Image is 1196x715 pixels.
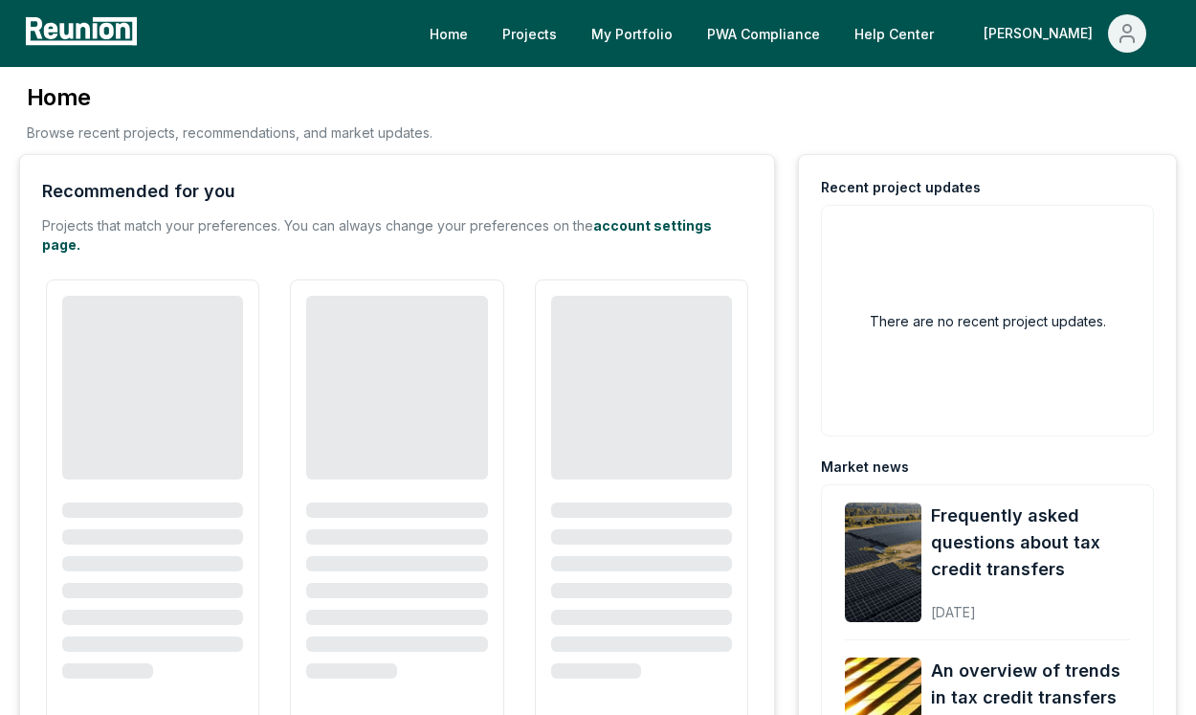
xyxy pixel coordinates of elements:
a: Projects [487,14,572,53]
div: Recommended for you [42,178,235,205]
span: Projects that match your preferences. You can always change your preferences on the [42,217,593,234]
a: PWA Compliance [692,14,835,53]
div: [PERSON_NAME] [984,14,1100,53]
div: Recent project updates [821,178,981,197]
a: My Portfolio [576,14,688,53]
a: Home [414,14,483,53]
p: Browse recent projects, recommendations, and market updates. [27,123,432,143]
a: Help Center [839,14,949,53]
nav: Main [414,14,1177,53]
h3: Home [27,82,432,113]
div: Market news [821,458,909,477]
button: [PERSON_NAME] [968,14,1162,53]
div: [DATE] [931,589,1130,622]
a: Frequently asked questions about tax credit transfers [931,503,1130,583]
img: Frequently asked questions about tax credit transfers [845,503,921,622]
h2: There are no recent project updates. [870,311,1106,331]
